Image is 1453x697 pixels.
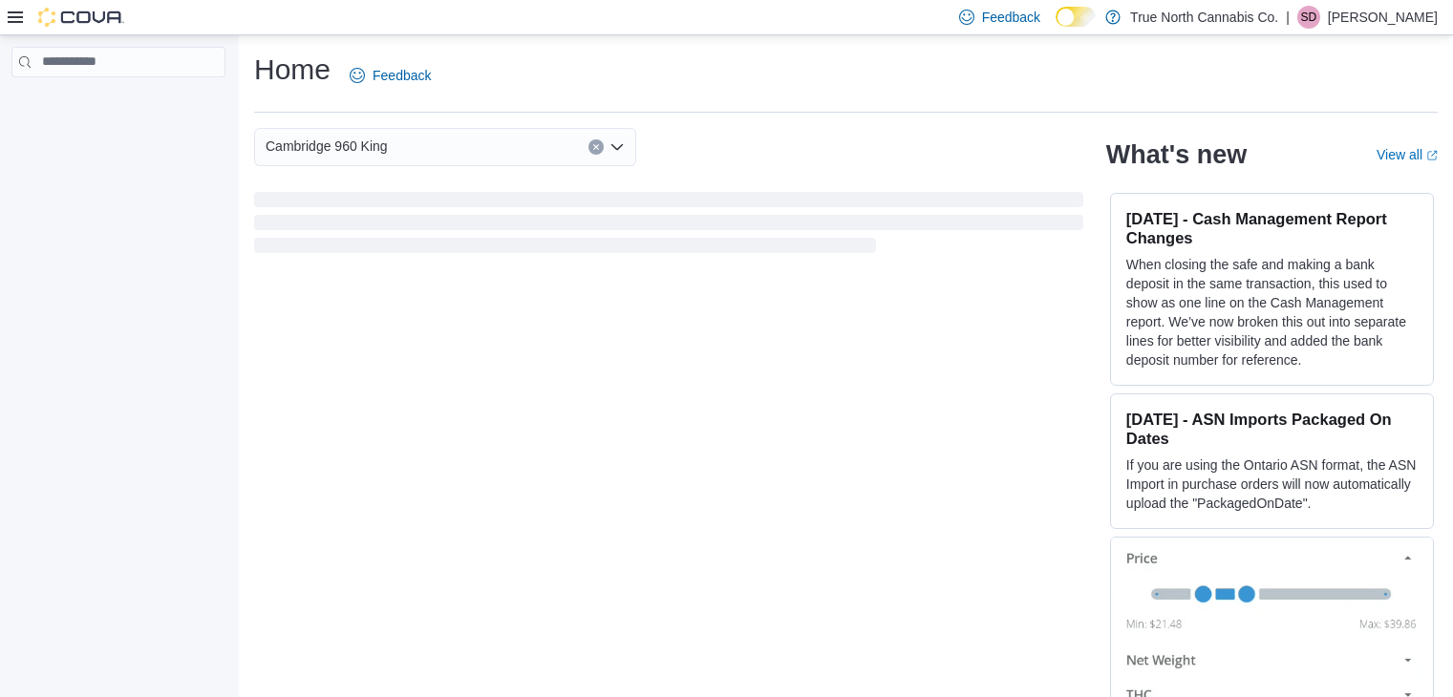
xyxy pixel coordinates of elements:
button: Clear input [588,139,604,155]
p: [PERSON_NAME] [1328,6,1438,29]
button: Open list of options [609,139,625,155]
span: Cambridge 960 King [266,135,388,158]
img: Cova [38,8,124,27]
svg: External link [1426,150,1438,161]
h3: [DATE] - ASN Imports Packaged On Dates [1126,410,1418,448]
span: Feedback [373,66,431,85]
h2: What's new [1106,139,1247,170]
div: Synthia Draker [1297,6,1320,29]
span: Feedback [982,8,1040,27]
p: True North Cannabis Co. [1130,6,1278,29]
h3: [DATE] - Cash Management Report Changes [1126,209,1418,247]
p: If you are using the Ontario ASN format, the ASN Import in purchase orders will now automatically... [1126,455,1418,513]
h1: Home [254,51,331,89]
span: Dark Mode [1056,27,1057,28]
a: Feedback [342,56,438,95]
span: SD [1301,6,1317,29]
span: Loading [254,196,1083,257]
a: View allExternal link [1377,147,1438,162]
p: When closing the safe and making a bank deposit in the same transaction, this used to show as one... [1126,255,1418,370]
nav: Complex example [11,81,225,127]
p: | [1286,6,1290,29]
input: Dark Mode [1056,7,1096,27]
